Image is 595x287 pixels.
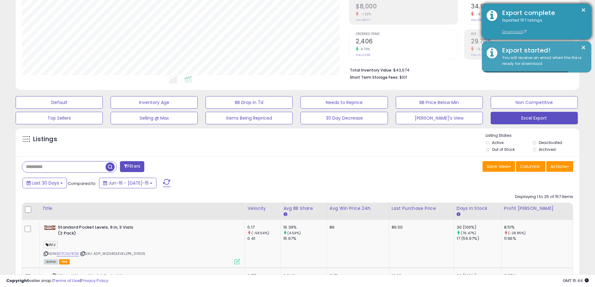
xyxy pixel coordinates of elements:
[44,241,57,248] span: Wiz
[44,225,56,231] img: 41d8d6qNDQL._SL40_.jpg
[498,55,587,67] div: You will receive an email when the file is ready for download
[520,163,540,170] span: Columns
[457,205,499,212] div: Days In Stock
[392,225,449,230] div: 86.00
[247,273,280,279] div: 0.57
[42,205,242,212] div: Title
[350,66,568,73] li: $43,674
[457,273,501,279] div: 30 (100%)
[283,273,327,279] div: 0.34%
[474,47,488,52] small: -5.02%
[108,180,149,186] span: Jun-16 - [DATE]-15
[491,112,578,124] button: Excel Export
[99,178,156,188] button: Jun-16 - [DATE]-15
[457,212,460,217] small: Days In Stock.
[330,273,384,279] div: 16.71
[486,133,579,139] p: Listing States:
[457,236,501,241] div: 17 (56.67%)
[483,161,515,172] button: Save View
[33,135,57,144] h5: Listings
[492,147,515,152] label: Out of Stock
[58,225,134,238] b: Standard Pocket Levels, 9 in, 3 Vials (2 Pack)
[247,236,280,241] div: 0.41
[251,230,269,235] small: (-58.54%)
[504,225,573,230] div: 8.51%
[300,96,388,109] button: Needs to Reprice
[516,161,545,172] button: Columns
[356,53,370,57] small: Prev: 2,298
[247,205,278,212] div: Velocity
[491,96,578,109] button: Non Competitive
[57,251,79,256] a: B07C3LF8Q6
[581,6,586,14] button: ×
[22,178,67,188] button: Last 30 Days
[16,112,103,124] button: Top Sellers
[515,194,573,200] div: Displaying 1 to 25 of 157 items
[287,230,301,235] small: (4.59%)
[498,17,587,35] div: Exported 157 listings.
[6,278,108,284] div: seller snap | |
[539,147,556,152] label: Archived
[300,112,388,124] button: 30 Day Decrease
[581,44,586,52] button: ×
[32,180,59,186] span: Last 30 Days
[356,18,371,22] small: Prev: $8,107
[330,205,386,212] div: Avg Win Price 24h.
[399,74,407,80] span: $101
[283,225,327,230] div: 16.39%
[120,161,144,172] button: Filters
[471,18,487,22] small: Prev: 38.75%
[111,96,198,109] button: Inventory Age
[283,212,287,217] small: Avg BB Share.
[356,32,458,36] span: Ordered Items
[498,46,587,55] div: Export started!
[563,278,589,284] span: 2025-08-15 15:44 GMT
[471,3,573,11] h2: 34.91%
[471,53,486,57] small: Prev: 31.27%
[359,12,371,17] small: -1.33%
[396,112,483,124] button: [PERSON_NAME]'s View
[474,12,487,17] small: -9.91%
[471,32,573,36] span: ROI
[44,225,240,264] div: ASIN:
[59,259,70,265] span: FBA
[359,47,370,52] small: 4.70%
[283,236,327,241] div: 15.67%
[111,112,198,124] button: Selling @ Max
[461,230,476,235] small: (76.47%)
[502,29,527,34] a: Download
[44,273,56,284] img: 11jUKAD9sCL._SL40_.jpg
[539,140,562,145] label: Deactivated
[283,205,324,212] div: Avg BB Share
[546,161,573,172] button: Actions
[356,38,458,46] h2: 2,406
[504,236,573,241] div: 11.96%
[457,225,501,230] div: 30 (100%)
[44,259,58,265] span: All listings currently available for purchase on Amazon
[396,96,483,109] button: BB Price Below Min
[206,112,293,124] button: Items Being Repriced
[330,225,384,230] div: 86
[392,205,451,212] div: Last Purchase Price
[350,75,399,80] b: Short Term Storage Fees:
[508,230,526,235] small: (-28.85%)
[356,3,458,11] h2: $8,000
[247,225,280,230] div: 0.17
[68,181,97,186] span: Compared to:
[498,8,587,17] div: Export complete
[206,96,293,109] button: BB Drop in 7d
[350,67,392,73] b: Total Inventory Value:
[392,273,449,279] div: 16.69
[504,205,570,212] div: Profit [PERSON_NAME]
[504,273,573,279] div: 8.85%
[53,278,80,284] a: Terms of Use
[16,96,103,109] button: Default
[81,278,108,284] a: Privacy Policy
[492,140,503,145] label: Active
[6,278,29,284] strong: Copyright
[80,251,145,256] span: | SKU: ADP_WIZARDLEVEL2PK_010125
[471,38,573,46] h2: 29.70%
